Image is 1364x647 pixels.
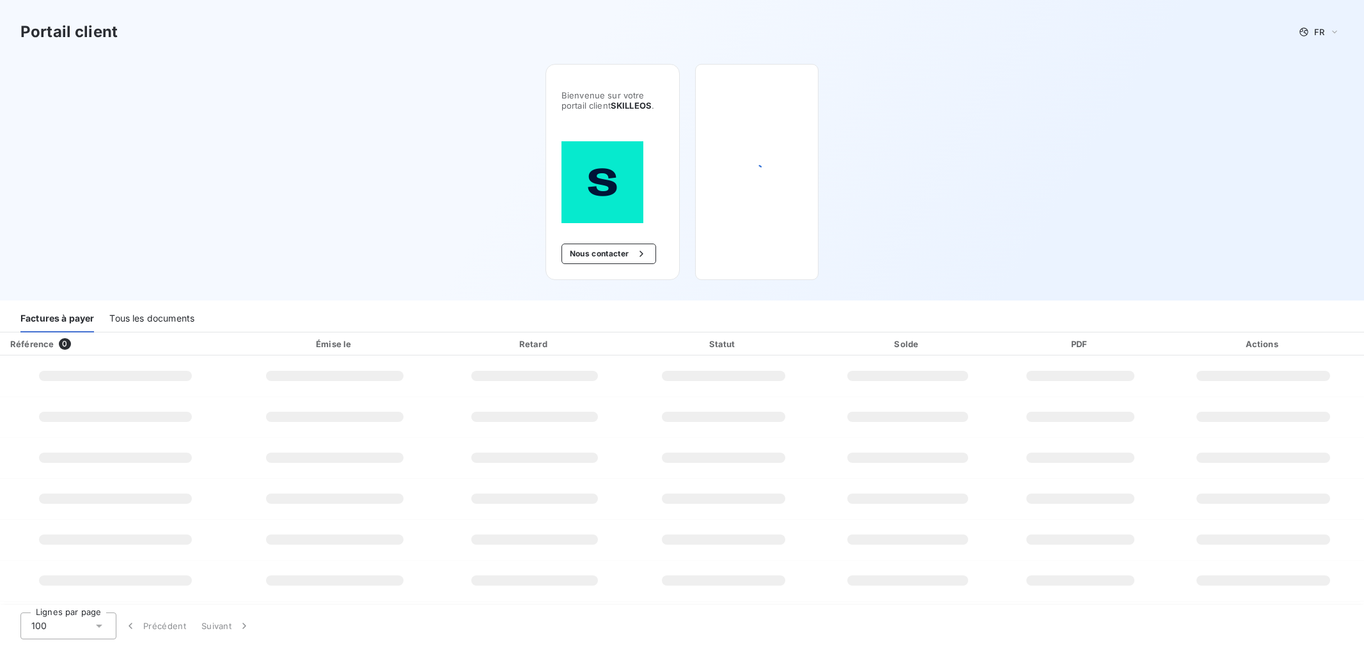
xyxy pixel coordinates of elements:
[632,338,814,350] div: Statut
[1001,338,1160,350] div: PDF
[20,20,118,43] h3: Portail client
[194,612,258,639] button: Suivant
[611,100,652,111] span: SKILLEOS
[1314,27,1324,37] span: FR
[819,338,996,350] div: Solde
[561,90,664,111] span: Bienvenue sur votre portail client .
[10,339,54,349] div: Référence
[31,620,47,632] span: 100
[59,338,70,350] span: 0
[561,244,656,264] button: Nous contacter
[1164,338,1361,350] div: Actions
[116,612,194,639] button: Précédent
[109,306,194,332] div: Tous les documents
[561,141,643,223] img: Company logo
[233,338,436,350] div: Émise le
[20,306,94,332] div: Factures à payer
[441,338,627,350] div: Retard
